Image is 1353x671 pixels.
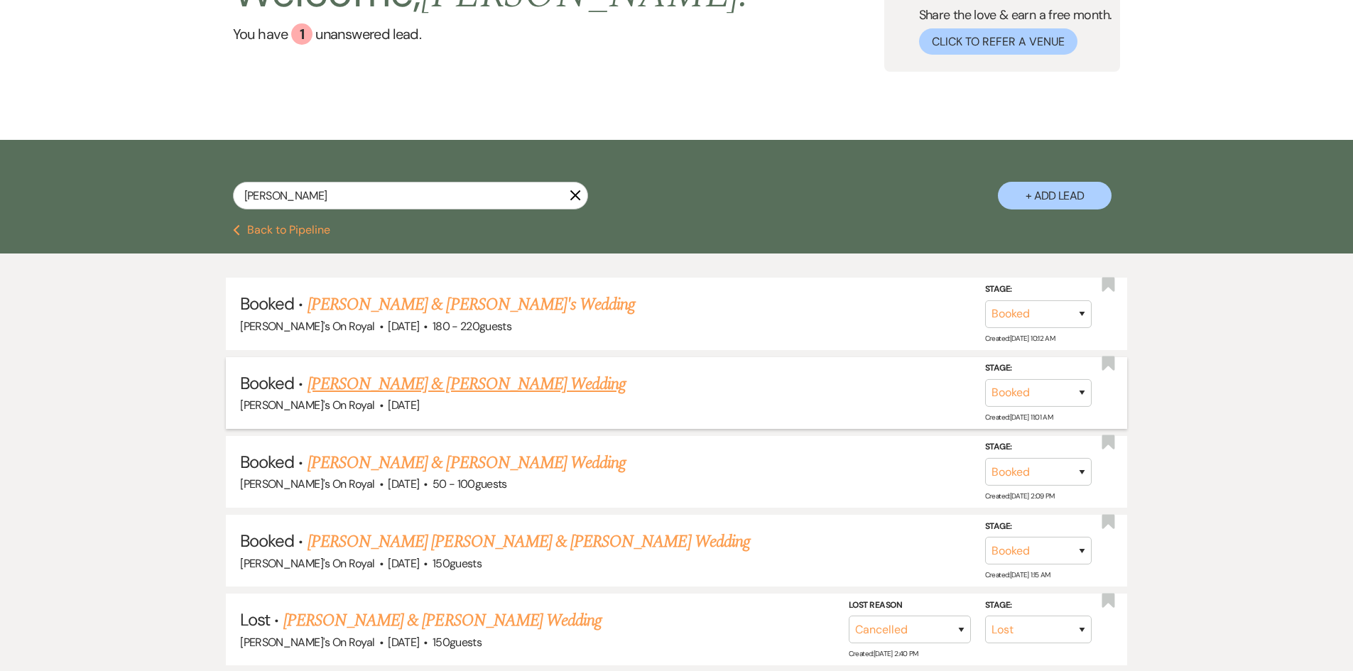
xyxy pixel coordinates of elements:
span: 150 guests [433,556,482,571]
span: [DATE] [388,319,419,334]
span: [PERSON_NAME]'s On Royal [240,319,375,334]
span: Created: [DATE] 2:09 PM [985,491,1055,501]
span: 50 - 100 guests [433,476,507,491]
span: 150 guests [433,635,482,650]
label: Stage: [985,519,1092,535]
label: Lost Reason [849,598,971,613]
span: Created: [DATE] 11:01 AM [985,413,1053,422]
a: [PERSON_NAME] & [PERSON_NAME] Wedding [308,450,626,476]
span: [DATE] [388,635,419,650]
label: Stage: [985,361,1092,376]
span: 180 - 220 guests [433,319,511,334]
span: Booked [240,451,294,473]
a: [PERSON_NAME] [PERSON_NAME] & [PERSON_NAME] Wedding [308,529,750,555]
span: Lost [240,609,270,631]
span: [DATE] [388,398,419,413]
span: [DATE] [388,476,419,491]
a: [PERSON_NAME] & [PERSON_NAME] Wedding [283,608,602,633]
span: Booked [240,372,294,394]
label: Stage: [985,598,1092,613]
span: [DATE] [388,556,419,571]
a: [PERSON_NAME] & [PERSON_NAME]'s Wedding [308,292,636,317]
button: Click to Refer a Venue [919,28,1077,55]
label: Stage: [985,282,1092,298]
a: You have 1 unanswered lead. [233,23,749,45]
span: [PERSON_NAME]'s On Royal [240,635,375,650]
span: Booked [240,530,294,552]
span: [PERSON_NAME]'s On Royal [240,476,375,491]
button: Back to Pipeline [233,224,330,236]
span: [PERSON_NAME]'s On Royal [240,556,375,571]
span: Created: [DATE] 1:15 AM [985,570,1050,579]
span: Created: [DATE] 10:12 AM [985,334,1055,343]
span: [PERSON_NAME]'s On Royal [240,398,375,413]
span: Created: [DATE] 2:40 PM [849,649,918,658]
button: + Add Lead [998,182,1112,209]
span: Booked [240,293,294,315]
input: Search by name, event date, email address or phone number [233,182,588,209]
a: [PERSON_NAME] & [PERSON_NAME] Wedding [308,371,626,397]
div: 1 [291,23,313,45]
label: Stage: [985,440,1092,455]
